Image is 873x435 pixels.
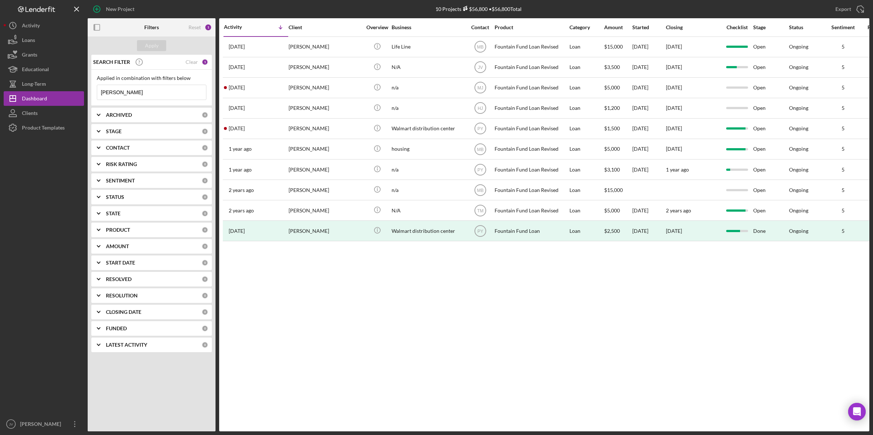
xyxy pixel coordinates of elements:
b: FUNDED [106,326,127,331]
div: [DATE] [632,99,665,118]
button: Product Templates [4,120,84,135]
div: 0 [202,325,208,332]
button: Dashboard [4,91,84,106]
div: 0 [202,243,208,250]
div: Open Intercom Messenger [848,403,866,420]
div: Loan [569,58,603,77]
div: 5 [825,146,861,152]
div: 1 [202,59,208,65]
text: MB [477,147,484,152]
div: Loan [569,37,603,57]
div: Ongoing [789,105,808,111]
div: 1 [205,24,212,31]
div: Loan [569,160,603,179]
b: ARCHIVED [106,112,132,118]
div: 5 [825,187,861,193]
time: 2024-07-23 22:54 [229,146,252,152]
time: 2024-06-17 20:10 [229,167,252,173]
button: Export [828,2,869,16]
text: MJ [477,85,483,91]
div: Export [835,2,851,16]
div: Business [392,24,465,30]
div: Fountain Fund Loan Revised [495,99,568,118]
div: 5 [825,208,861,213]
span: $3,100 [604,166,620,173]
div: Ongoing [789,228,808,234]
div: Fountain Fund Loan Revised [495,139,568,159]
text: PY [477,126,483,131]
div: Ongoing [789,187,808,193]
time: 2024-02-15 13:50 [229,187,254,193]
div: N/A [392,201,465,220]
div: Product [495,24,568,30]
time: 2023-05-22 16:35 [229,208,254,213]
div: n/a [392,180,465,200]
button: New Project [88,2,142,16]
span: $3,500 [604,64,620,70]
div: Product Templates [22,120,65,137]
div: Stage [753,24,788,30]
text: MB [477,188,484,193]
text: PY [477,228,483,234]
div: Loan [569,119,603,138]
b: Filters [144,24,159,30]
div: Closing [666,24,721,30]
text: HJ [477,106,483,111]
div: 0 [202,161,208,168]
div: n/a [392,160,465,179]
div: Status [789,24,824,30]
div: 0 [202,128,208,135]
div: Loan [569,221,603,240]
div: [DATE] [632,201,665,220]
div: 0 [202,276,208,282]
span: $15,000 [604,43,623,50]
b: STATE [106,211,121,216]
b: START DATE [106,260,135,266]
div: 5 [825,167,861,173]
div: Grants [22,47,37,64]
div: [PERSON_NAME] [18,417,66,433]
div: N/A [392,58,465,77]
div: Open [753,37,788,57]
text: JV [477,65,483,70]
button: Clients [4,106,84,120]
div: Loans [22,33,35,49]
div: Ongoing [789,64,808,70]
div: Loan [569,78,603,97]
div: Reset [188,24,201,30]
div: n/a [392,99,465,118]
div: 0 [202,112,208,118]
div: Educational [22,62,49,78]
div: 5 [825,126,861,131]
button: JV[PERSON_NAME] [4,417,84,431]
div: housing [392,139,465,159]
div: n/a [392,78,465,97]
b: RISK RATING [106,161,137,167]
div: [PERSON_NAME] [289,139,362,159]
time: 2 years ago [666,207,691,213]
div: Loan [569,139,603,159]
button: Grants [4,47,84,62]
span: $1,200 [604,105,620,111]
div: Life Line [392,37,465,57]
div: Loan [569,180,603,200]
div: Fountain Fund Loan Revised [495,201,568,220]
time: 2021-02-27 23:21 [229,228,245,234]
div: Ongoing [789,126,808,131]
span: $15,000 [604,187,623,193]
div: Ongoing [789,85,808,91]
div: Loan [569,201,603,220]
div: [PERSON_NAME] [289,37,362,57]
div: Sentiment [825,24,861,30]
span: $1,500 [604,125,620,131]
a: Educational [4,62,84,77]
div: [DATE] [666,228,682,234]
div: Ongoing [789,44,808,50]
time: 2025-07-20 10:40 [229,64,245,70]
div: Apply [145,40,159,51]
b: RESOLVED [106,276,131,282]
div: 5 [825,228,861,234]
div: Open [753,119,788,138]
